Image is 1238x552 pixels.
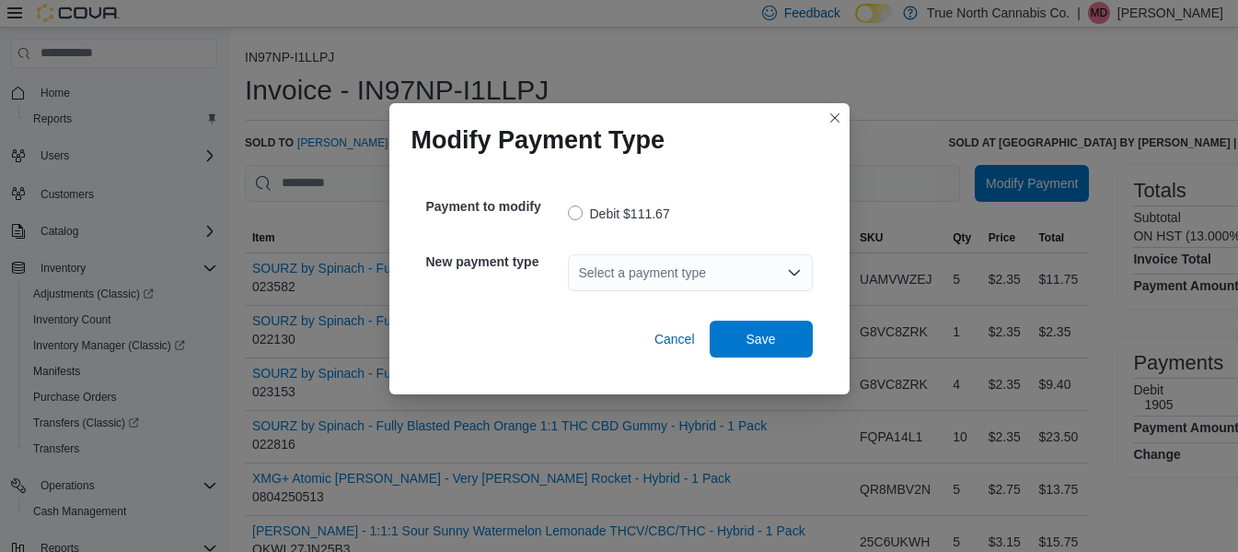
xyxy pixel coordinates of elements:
h5: New payment type [426,243,564,280]
span: Save [746,330,776,348]
h1: Modify Payment Type [411,125,665,155]
input: Accessible screen reader label [579,262,581,284]
h5: Payment to modify [426,188,564,225]
button: Open list of options [787,265,802,280]
label: Debit $111.67 [568,203,670,225]
button: Cancel [647,321,702,358]
button: Save [710,321,813,358]
span: Cancel [654,330,695,348]
button: Closes this modal window [824,107,846,129]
